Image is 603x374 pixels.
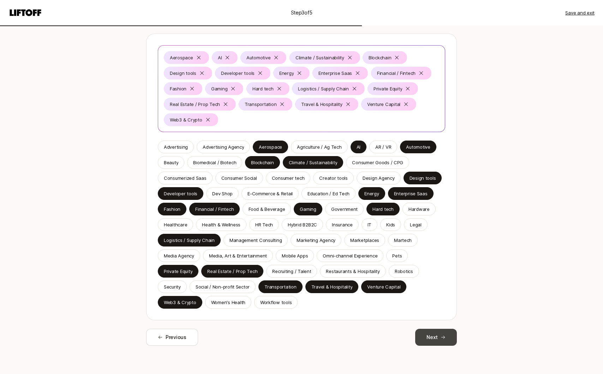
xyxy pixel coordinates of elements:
[410,221,422,228] div: Legal
[211,85,227,92] p: Gaming
[394,190,428,197] p: Enterprise Saas
[260,299,292,306] p: Workflow tools
[170,101,220,108] p: Real Estate / Prop Tech
[207,268,257,275] p: Real Estate / Prop Tech
[410,174,436,182] p: Design tools
[164,237,215,244] p: Logistics / Supply Chain
[246,54,270,61] div: Automotive
[357,143,360,150] p: AI
[319,174,348,182] div: Creator tools
[406,143,430,150] p: Automotive
[264,283,296,290] p: Transportation
[565,9,595,16] button: Save and exit
[166,333,186,342] span: Previous
[367,283,400,290] p: Venture Capital
[408,206,430,213] p: Hardware
[146,329,198,346] button: Previous
[170,70,196,77] p: Design tools
[297,237,335,244] div: Marketing Agency
[170,54,193,61] p: Aerospace
[372,206,394,213] p: Hard tech
[318,70,352,77] p: Enterprise Saas
[298,85,349,92] p: Logistics / Supply Chain
[332,221,353,228] p: Insurance
[311,283,353,290] p: Travel & Hospitality
[196,283,250,290] div: Social / Non-profit Sector
[326,268,380,275] p: Restaurants & Hospitality
[308,190,350,197] p: Education / Ed Tech
[212,190,233,197] div: Dev Shop
[209,252,267,259] p: Media, Art & Entertainment
[375,143,391,150] p: AR / VR
[374,85,402,92] p: Private Equity
[291,8,312,17] p: Step 3 of 5
[323,252,377,259] p: Omni-channel Experience
[350,237,379,244] div: Marketplaces
[245,101,276,108] p: Transportation
[394,237,412,244] p: Martech
[170,85,186,92] div: Fashion
[247,190,293,197] p: E-Commerce & Retail
[164,143,188,150] div: Advertising
[164,283,181,290] div: Security
[164,299,196,306] p: Web3 & Crypto
[221,70,255,77] p: Developer tools
[392,252,402,259] p: Pets
[164,206,180,213] p: Fashion
[164,221,187,228] p: Healthcare
[218,54,222,61] p: AI
[249,206,285,213] p: Food & Beverage
[279,70,294,77] p: Energy
[252,85,274,92] p: Hard tech
[367,101,400,108] p: Venture Capital
[377,70,416,77] p: Financial / Fintech
[164,252,194,259] div: Media Agency
[170,116,202,123] div: Web3 & Crypto
[295,54,344,61] p: Climate / Sustainability
[301,101,342,108] div: Travel & Hospitality
[255,221,273,228] p: HR Tech
[395,268,413,275] p: Robotics
[164,159,178,166] p: Beauty
[229,237,282,244] p: Management Consulting
[221,174,257,182] div: Consumer Social
[259,143,282,150] p: Aerospace
[300,206,316,213] p: Gaming
[364,190,379,197] p: Energy
[297,143,342,150] p: Agriculture / Ag Tech
[272,268,311,275] p: Recruiting / Talent
[331,206,358,213] div: Government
